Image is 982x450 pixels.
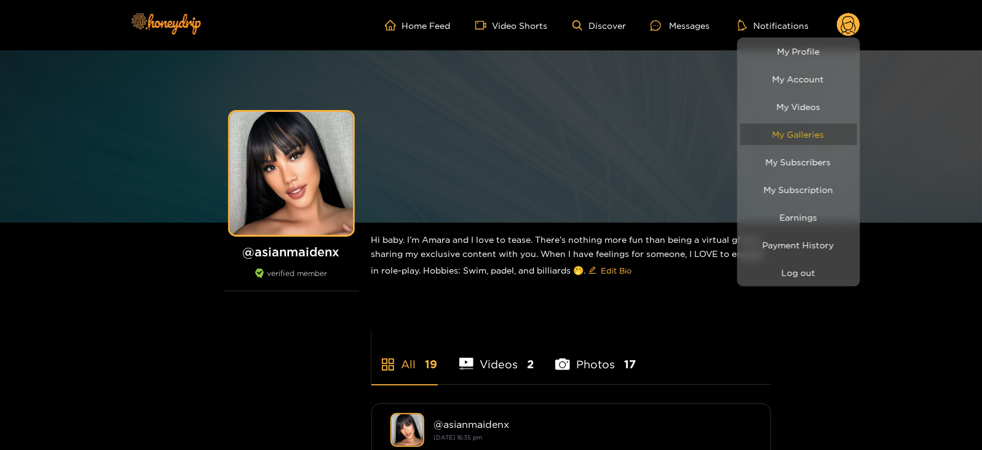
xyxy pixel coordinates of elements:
[740,262,857,283] button: Log out
[740,234,857,256] a: Payment History
[740,124,857,145] a: My Galleries
[740,41,857,62] a: My Profile
[740,179,857,200] a: My Subscription
[740,151,857,173] a: My Subscribers
[740,68,857,90] a: My Account
[740,207,857,228] a: Earnings
[740,96,857,117] a: My Videos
